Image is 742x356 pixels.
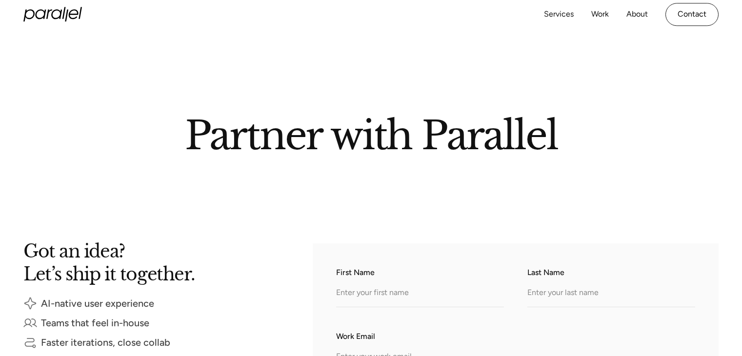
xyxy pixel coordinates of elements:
[665,3,719,26] a: Contact
[23,7,82,22] a: home
[41,300,154,307] div: AI-native user experience
[544,7,574,21] a: Services
[591,7,609,21] a: Work
[336,280,504,307] input: Enter your first name
[93,117,649,150] h2: Partner with Parallel
[41,319,149,326] div: Teams that feel in-house
[41,339,170,346] div: Faster iterations, close collab
[336,267,504,278] label: First Name
[527,280,695,307] input: Enter your last name
[23,243,277,281] h2: Got an idea? Let’s ship it together.
[336,331,695,342] label: Work Email
[626,7,648,21] a: About
[527,267,695,278] label: Last Name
